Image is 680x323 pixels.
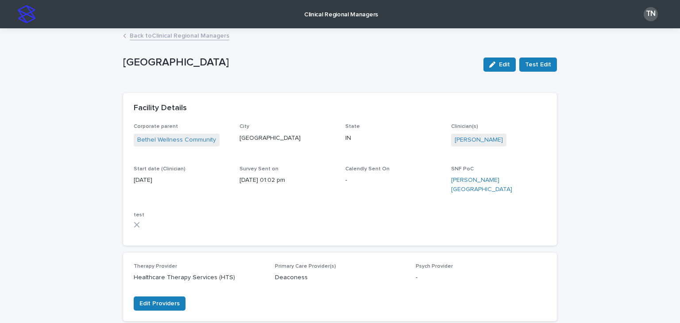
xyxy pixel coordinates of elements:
[644,7,658,21] div: TN
[240,176,335,185] p: [DATE] 01:02 pm
[134,273,264,282] p: Healthcare Therapy Services (HTS)
[134,264,177,269] span: Therapy Provider
[240,134,335,143] p: [GEOGRAPHIC_DATA]
[451,176,546,194] a: [PERSON_NAME][GEOGRAPHIC_DATA]
[240,166,278,172] span: Survey Sent on
[275,273,406,282] p: Deaconess
[130,30,229,40] a: Back toClinical Regional Managers
[451,166,474,172] span: SNF PoC
[519,58,557,72] button: Test Edit
[134,176,229,185] p: [DATE]
[134,296,185,311] button: Edit Providers
[139,299,180,308] span: Edit Providers
[416,273,546,282] p: -
[345,166,390,172] span: Calendly Sent On
[345,124,360,129] span: State
[345,176,440,185] p: -
[483,58,516,72] button: Edit
[240,124,249,129] span: City
[134,212,144,218] span: test
[345,134,440,143] p: IN
[123,56,476,69] p: [GEOGRAPHIC_DATA]
[137,135,216,145] a: Bethel Wellness Community
[525,60,551,69] span: Test Edit
[134,166,185,172] span: Start date (Clinician)
[451,124,478,129] span: Clinician(s)
[455,135,503,145] a: [PERSON_NAME]
[134,124,178,129] span: Corporate parent
[18,5,35,23] img: stacker-logo-s-only.png
[416,264,453,269] span: Psych Provider
[134,104,187,113] h2: Facility Details
[499,62,510,68] span: Edit
[275,264,336,269] span: Primary Care Provider(s)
